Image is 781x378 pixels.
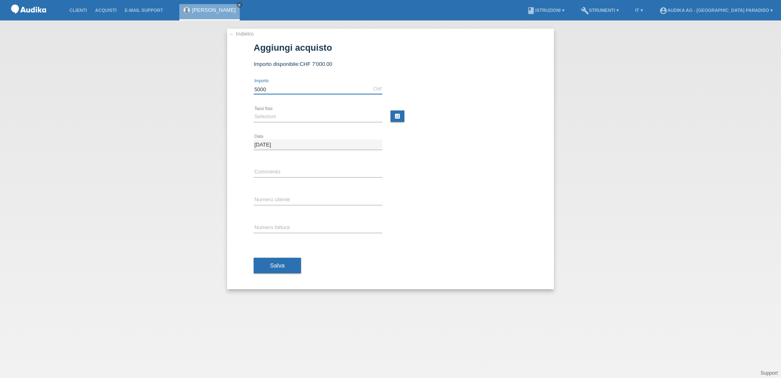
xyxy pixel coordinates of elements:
[523,8,568,13] a: bookIstruzioni ▾
[527,7,535,15] i: book
[270,262,285,269] span: Salva
[577,8,623,13] a: buildStrumenti ▾
[120,8,167,13] a: E-mail Support
[65,8,91,13] a: Clienti
[254,258,301,273] button: Salva
[300,61,332,67] span: CHF 7'000.00
[8,16,49,22] a: POS — MF Group
[390,110,404,122] a: calculate
[254,43,527,53] h1: Aggiungi acquisto
[659,7,667,15] i: account_circle
[761,370,778,376] a: Support
[394,113,401,119] i: calculate
[192,7,236,13] a: [PERSON_NAME]
[91,8,121,13] a: Acquisti
[631,8,647,13] a: IT ▾
[373,86,382,91] div: CHF
[655,8,777,13] a: account_circleAudika AG - [GEOGRAPHIC_DATA] Paradiso ▾
[254,61,527,67] div: Importo disponibile:
[237,3,241,7] i: close
[581,7,589,15] i: build
[229,31,254,37] a: ← Indietro
[237,2,242,8] a: close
